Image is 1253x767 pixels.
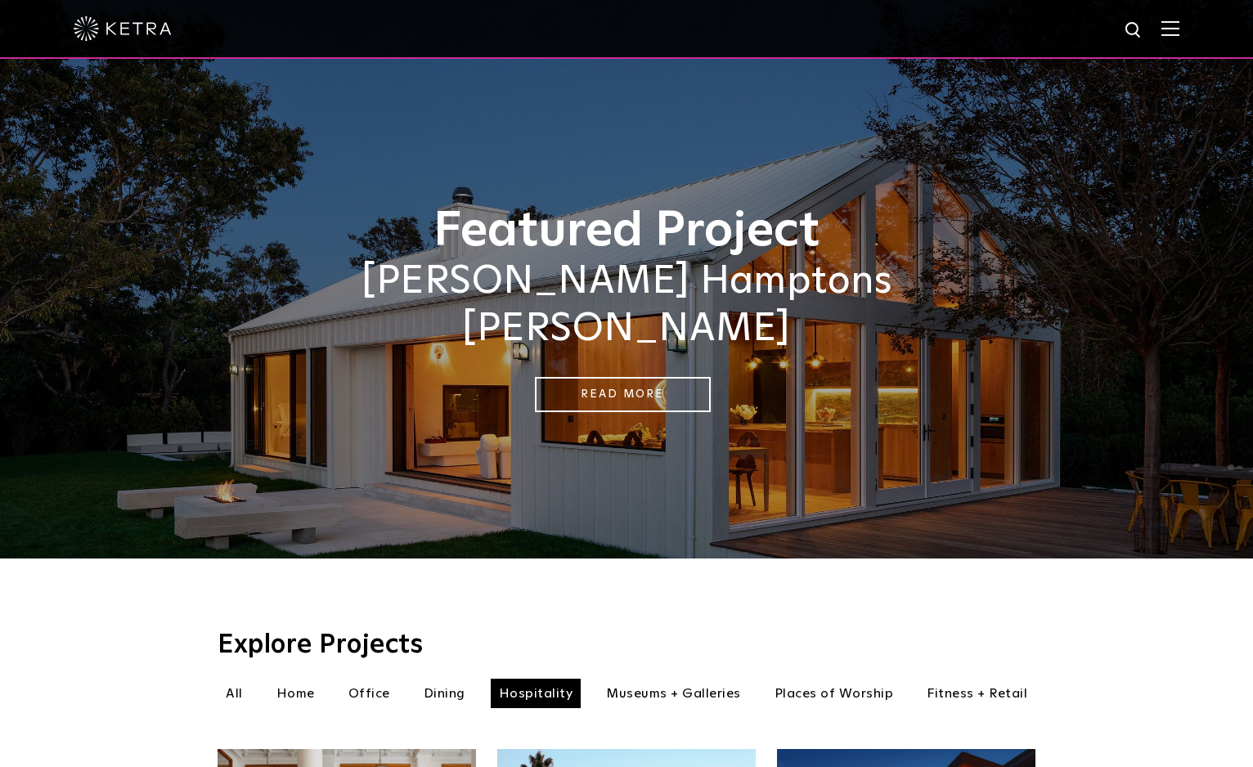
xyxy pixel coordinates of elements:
li: Dining [415,679,474,708]
a: Read More [535,377,711,412]
li: Home [268,679,323,708]
li: Fitness + Retail [918,679,1035,708]
img: Hamburger%20Nav.svg [1161,20,1179,36]
h2: [PERSON_NAME] Hamptons [PERSON_NAME] [218,258,1035,352]
li: Museums + Galleries [598,679,749,708]
li: Hospitality [491,679,582,708]
img: search icon [1124,20,1144,41]
li: All [218,679,251,708]
h1: Featured Project [218,204,1035,258]
li: Places of Worship [766,679,902,708]
li: Office [340,679,398,708]
h3: Explore Projects [218,632,1035,658]
img: ketra-logo-2019-white [74,16,172,41]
